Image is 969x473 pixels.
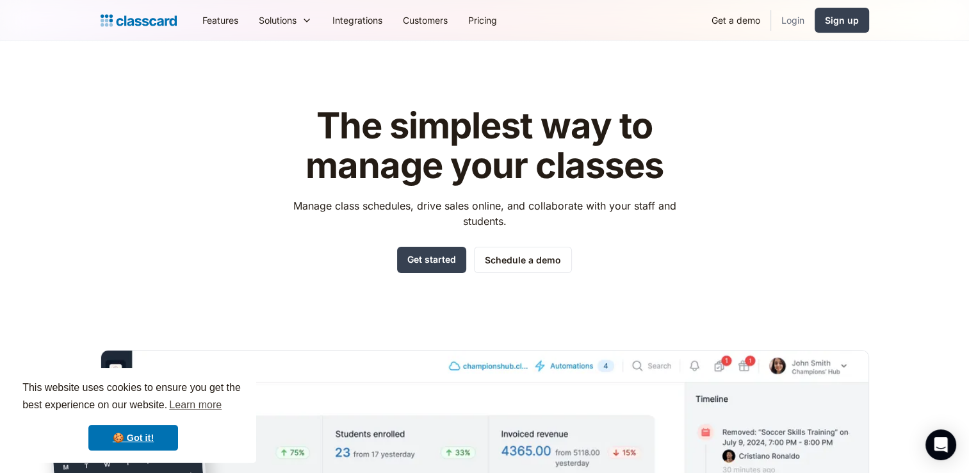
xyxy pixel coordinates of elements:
[925,429,956,460] div: Open Intercom Messenger
[474,247,572,273] a: Schedule a demo
[88,425,178,451] a: dismiss cookie message
[167,395,224,415] a: learn more about cookies
[393,6,458,35] a: Customers
[192,6,248,35] a: Features
[281,198,688,229] p: Manage class schedules, drive sales online, and collaborate with your staff and students.
[458,6,507,35] a: Pricing
[281,106,688,185] h1: The simplest way to manage your classes
[701,6,770,35] a: Get a demo
[22,380,244,415] span: This website uses cookies to ensure you get the best experience on our website.
[10,368,256,463] div: cookieconsent
[825,13,859,27] div: Sign up
[101,12,177,29] a: home
[397,247,466,273] a: Get started
[771,6,815,35] a: Login
[259,13,297,27] div: Solutions
[815,8,869,33] a: Sign up
[322,6,393,35] a: Integrations
[248,6,322,35] div: Solutions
